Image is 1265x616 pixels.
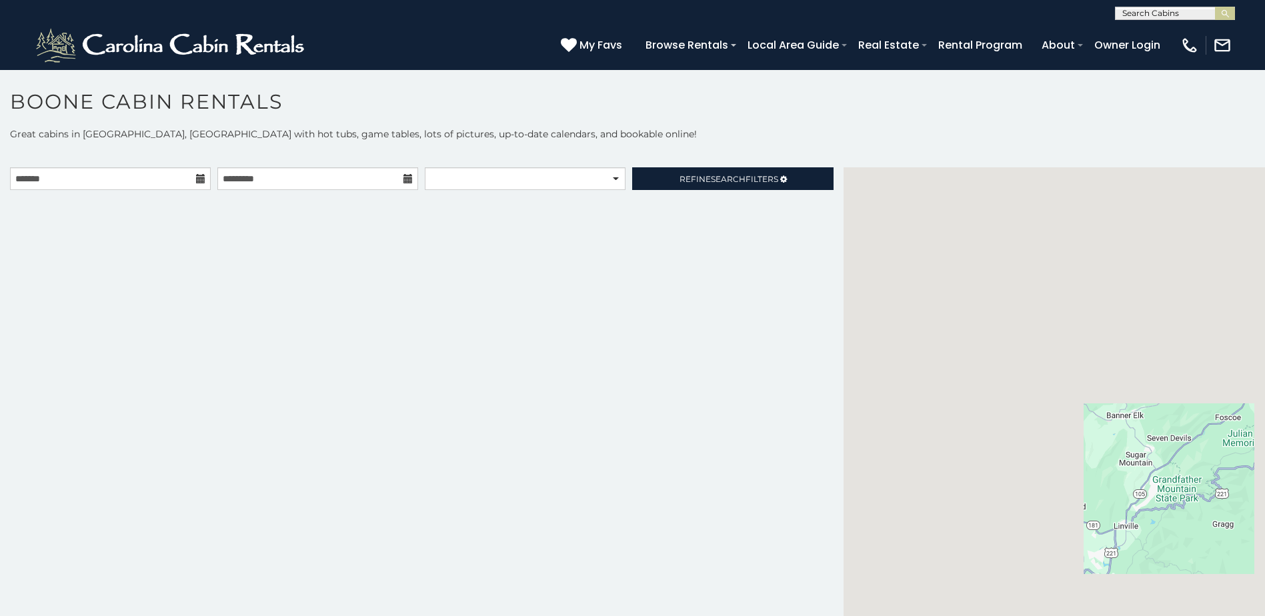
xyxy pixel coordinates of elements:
[1180,36,1199,55] img: phone-regular-white.png
[632,167,833,190] a: RefineSearchFilters
[741,33,846,57] a: Local Area Guide
[579,37,622,53] span: My Favs
[1088,33,1167,57] a: Owner Login
[932,33,1029,57] a: Rental Program
[852,33,926,57] a: Real Estate
[639,33,735,57] a: Browse Rentals
[680,174,778,184] span: Refine Filters
[1035,33,1082,57] a: About
[1213,36,1232,55] img: mail-regular-white.png
[33,25,310,65] img: White-1-2.png
[561,37,625,54] a: My Favs
[711,174,746,184] span: Search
